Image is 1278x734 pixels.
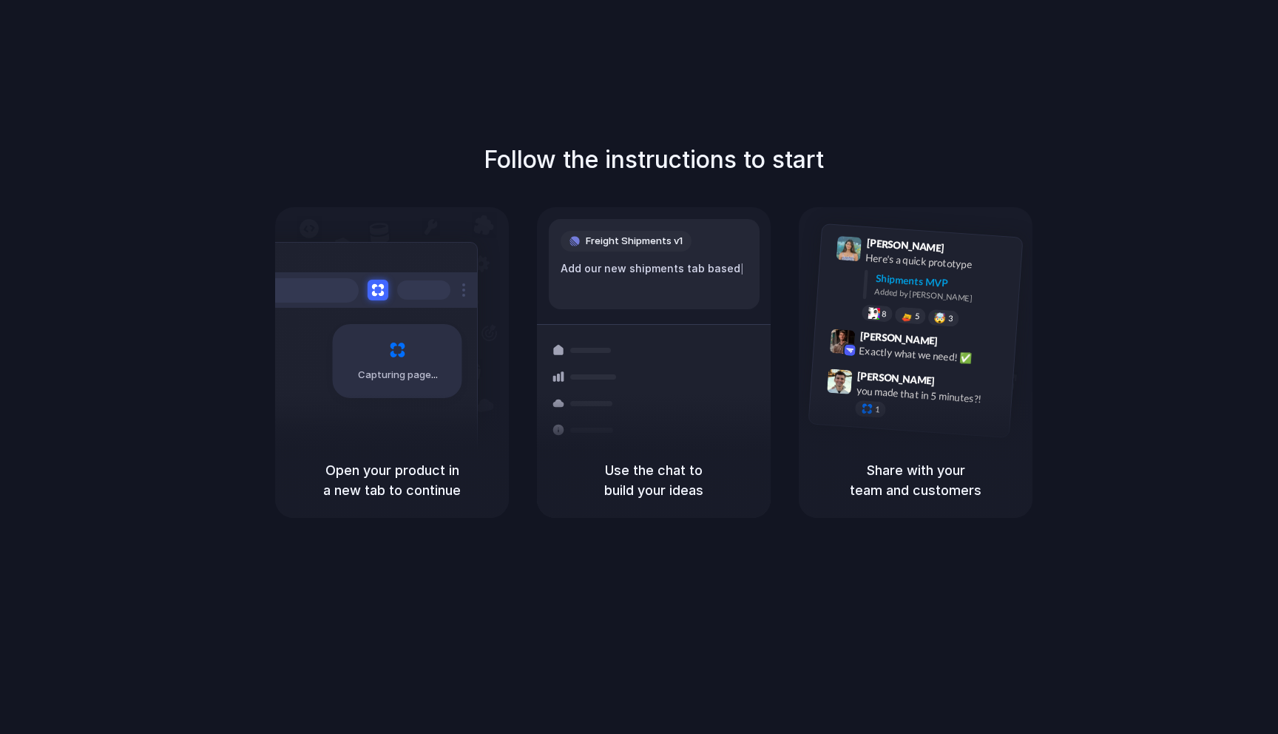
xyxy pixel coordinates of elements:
[915,312,920,320] span: 5
[856,383,1004,408] div: you made that in 5 minutes?!
[816,460,1015,500] h5: Share with your team and customers
[859,328,938,349] span: [PERSON_NAME]
[586,234,683,249] span: Freight Shipments v1
[882,310,887,318] span: 8
[484,142,824,178] h1: Follow the instructions to start
[293,460,491,500] h5: Open your product in a new tab to continue
[859,343,1007,368] div: Exactly what we need! ✅
[942,335,973,353] span: 9:42 AM
[934,313,947,324] div: 🤯
[939,375,970,393] span: 9:47 AM
[874,286,1010,307] div: Added by [PERSON_NAME]
[875,405,880,414] span: 1
[561,260,748,277] div: Add our new shipments tab based
[358,368,440,383] span: Capturing page
[866,235,944,256] span: [PERSON_NAME]
[948,314,953,323] span: 3
[857,368,936,389] span: [PERSON_NAME]
[555,460,753,500] h5: Use the chat to build your ideas
[949,242,979,260] span: 9:41 AM
[875,271,1012,295] div: Shipments MVP
[865,250,1013,275] div: Here's a quick prototype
